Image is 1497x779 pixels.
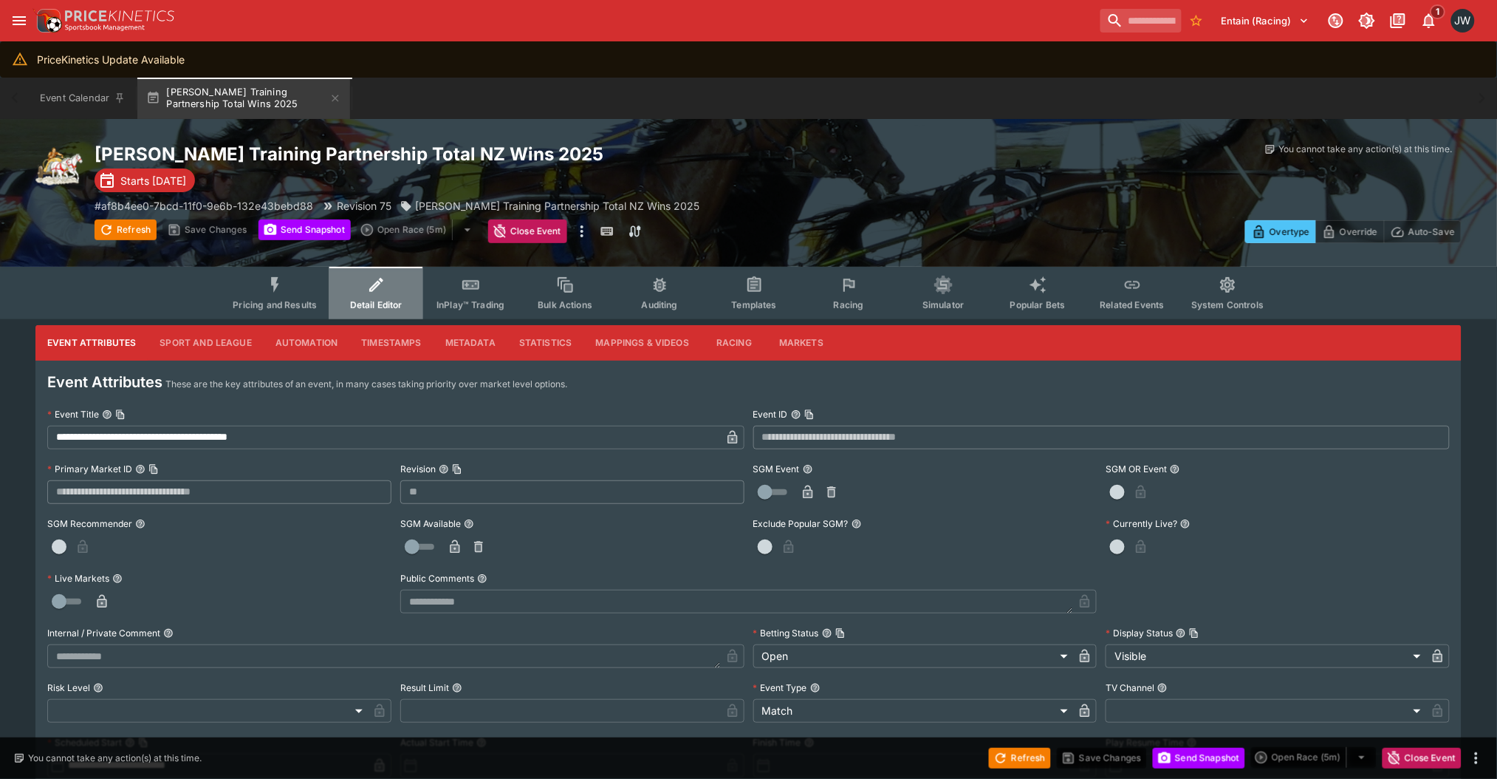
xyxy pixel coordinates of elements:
span: 1 [1431,4,1446,19]
button: Connected to PK [1323,7,1349,34]
p: Play Resume Time [1106,736,1184,749]
button: Refresh [95,220,157,240]
button: Racing [701,325,767,361]
div: Open [753,644,1074,668]
p: You cannot take any action(s) at this time. [28,752,202,765]
button: SGM Event [803,464,813,474]
button: Copy To Clipboard [835,628,846,639]
span: Simulator [922,299,964,310]
button: Sport and League [148,325,263,361]
img: Sportsbook Management [65,24,145,31]
button: Public Comments [477,574,487,584]
button: Copy To Clipboard [1189,628,1199,639]
button: Live Markets [112,574,123,584]
button: Exclude Popular SGM? [852,519,862,529]
span: Popular Bets [1010,299,1066,310]
button: Metadata [434,325,507,361]
button: Event Type [810,683,821,693]
div: Event type filters [221,267,1275,319]
span: Bulk Actions [538,299,592,310]
p: Actual Start Time [400,736,473,749]
button: Copy To Clipboard [148,464,159,474]
div: PriceKinetics Update Available [37,46,185,73]
p: SGM Event [753,463,800,475]
button: open drawer [6,7,32,34]
p: Override [1340,224,1377,239]
button: SGM Available [464,519,474,529]
button: Mappings & Videos [584,325,702,361]
button: SGM Recommender [135,519,145,529]
div: Telfer Training Partnership Total NZ Wins 2025 [400,198,699,214]
p: Revision 75 [337,198,391,214]
img: harness_racing.png [35,143,83,190]
input: search [1100,9,1182,33]
button: Event Attributes [35,325,148,361]
p: [PERSON_NAME] Training Partnership Total NZ Wins 2025 [415,198,699,214]
button: Overtype [1245,220,1316,243]
p: Auto-Save [1408,224,1455,239]
p: Scheduled Start [47,736,122,749]
button: Send Snapshot [1153,748,1245,769]
p: Live Markets [47,572,109,585]
p: Display Status [1106,627,1173,639]
h4: Event Attributes [47,373,162,392]
button: more [1467,749,1485,767]
button: No Bookmarks [1185,9,1208,33]
p: Public Comments [400,572,474,585]
button: Primary Market IDCopy To Clipboard [135,464,145,474]
button: Send Snapshot [258,220,351,240]
button: Display StatusCopy To Clipboard [1176,628,1186,639]
button: Statistics [507,325,584,361]
button: Select Tenant [1213,9,1318,33]
button: Timestamps [349,325,434,361]
span: Detail Editor [350,299,402,310]
div: Match [753,699,1074,723]
span: Auditing [642,299,678,310]
button: SGM OR Event [1170,464,1180,474]
button: Event TitleCopy To Clipboard [102,409,112,420]
img: PriceKinetics [65,10,174,21]
p: SGM Recommender [47,517,132,530]
p: You cannot take any action(s) at this time. [1279,143,1453,156]
button: Toggle light/dark mode [1354,7,1380,34]
p: Betting Status [753,627,819,639]
p: Overtype [1270,224,1309,239]
button: Currently Live? [1180,519,1191,529]
p: Event Title [47,408,99,421]
p: Copy To Clipboard [95,198,313,214]
button: Jayden Wyke [1447,4,1479,37]
button: Close Event [1383,748,1462,769]
div: Start From [1245,220,1462,243]
p: Finish Time [753,736,801,749]
button: Risk Level [93,683,103,693]
button: Copy To Clipboard [452,464,462,474]
p: Event Type [753,681,807,694]
button: Documentation [1385,7,1411,34]
p: Event ID [753,408,788,421]
p: Exclude Popular SGM? [753,517,849,530]
p: SGM Available [400,517,461,530]
button: [PERSON_NAME] Training Partnership Total Wins 2025 [137,78,350,119]
p: These are the key attributes of an event, in many cases taking priority over market level options. [165,377,567,392]
span: InPlay™ Trading [436,299,504,310]
span: Pricing and Results [233,299,317,310]
span: Templates [732,299,777,310]
button: Result Limit [452,683,462,693]
span: Related Events [1100,299,1165,310]
p: Risk Level [47,681,90,694]
button: Copy To Clipboard [115,409,126,420]
div: Visible [1106,644,1426,668]
button: Betting StatusCopy To Clipboard [822,628,832,639]
button: Event IDCopy To Clipboard [791,409,801,420]
button: Override [1315,220,1384,243]
div: split button [357,220,482,240]
p: Starts [DATE] [120,173,186,188]
img: PriceKinetics Logo [32,6,62,35]
button: Event Calendar [31,78,134,119]
div: Jayden Wyke [1451,9,1475,33]
p: Currently Live? [1106,517,1177,530]
button: TV Channel [1157,683,1168,693]
p: Internal / Private Comment [47,627,160,639]
p: Primary Market ID [47,463,132,475]
h2: Copy To Clipboard [95,143,778,166]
